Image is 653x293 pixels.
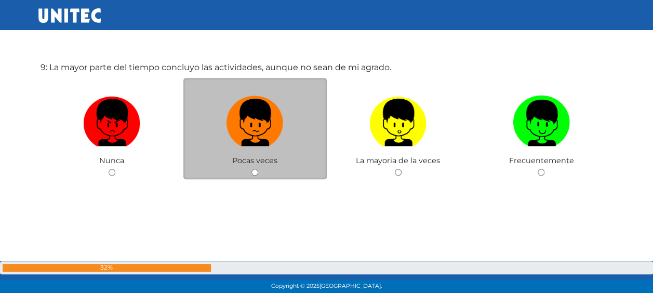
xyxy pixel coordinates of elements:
[3,264,211,272] div: 32%
[369,91,427,146] img: La mayoria de la veces
[319,283,382,289] span: [GEOGRAPHIC_DATA].
[226,91,284,146] img: Pocas veces
[232,156,277,165] span: Pocas veces
[513,91,570,146] img: Frecuentemente
[509,156,574,165] span: Frecuentemente
[356,156,440,165] span: La mayoria de la veces
[41,61,391,74] label: 9: La mayor parte del tiempo concluyo las actividades, aunque no sean de mi agrado.
[38,8,101,23] img: UNITEC
[99,156,124,165] span: Nunca
[83,91,140,146] img: Nunca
